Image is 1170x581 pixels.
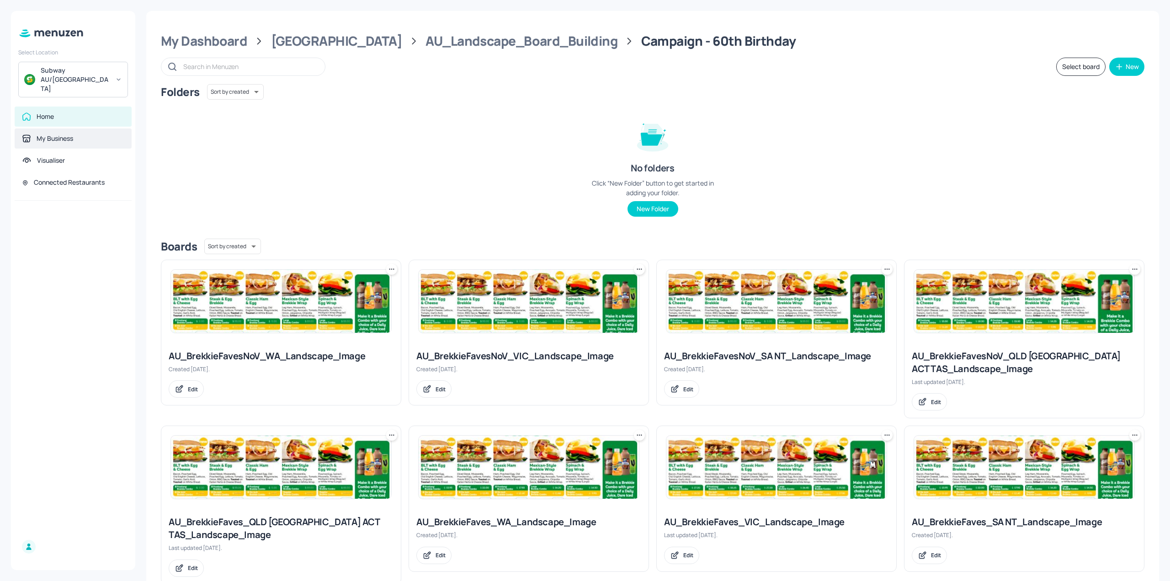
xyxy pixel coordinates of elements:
div: AU_BrekkieFaves_SA NT_Landscape_Image [912,516,1137,528]
div: My Business [37,134,73,143]
div: Created [DATE]. [416,365,641,373]
div: AU_BrekkieFavesNoV_VIC_Landscape_Image [416,350,641,362]
div: Created [DATE]. [912,531,1137,539]
div: Home [37,112,54,121]
img: 2025-08-14-175514661442377zu8y18a7v.jpeg [914,270,1134,333]
div: Edit [436,385,446,393]
div: AU_BrekkieFaves_QLD [GEOGRAPHIC_DATA] ACT TAS_Landscape_Image [169,516,394,541]
div: Folders [161,85,200,99]
div: Click “New Folder” button to get started in adding your folder. [584,178,721,197]
img: avatar [24,74,35,85]
div: Edit [188,385,198,393]
div: My Dashboard [161,33,247,49]
div: No folders [631,162,674,175]
img: 2025-08-13-1755052488882tu52zlxrh0d.jpeg [171,436,391,499]
div: Last updated [DATE]. [169,544,394,552]
div: Edit [436,551,446,559]
input: Search in Menuzen [183,60,316,73]
button: Select board [1056,58,1106,76]
img: 2025-08-13-17550515790531wlu5d8p5b8.jpeg [419,436,639,499]
div: Created [DATE]. [169,365,394,373]
div: Edit [931,398,941,406]
div: Sort by created [207,83,264,101]
div: Sort by created [204,237,261,256]
div: Last updated [DATE]. [664,531,889,539]
div: Select Location [18,48,128,56]
div: Edit [683,551,693,559]
div: New [1126,64,1139,70]
div: Visualiser [37,156,65,165]
div: Edit [683,385,693,393]
div: AU_BrekkieFaves_VIC_Landscape_Image [664,516,889,528]
div: [GEOGRAPHIC_DATA] [271,33,402,49]
div: Boards [161,239,197,254]
div: AU_BrekkieFavesNoV_WA_Landscape_Image [169,350,394,362]
div: Edit [188,564,198,572]
div: AU_BrekkieFavesNoV_QLD [GEOGRAPHIC_DATA] ACT TAS_Landscape_Image [912,350,1137,375]
img: 2025-08-13-17550515790531wlu5d8p5b8.jpeg [914,436,1134,499]
img: 2025-08-13-1755052488882tu52zlxrh0d.jpeg [666,270,887,333]
div: AU_BrekkieFaves_WA_Landscape_Image [416,516,641,528]
button: New Folder [628,201,678,217]
div: Created [DATE]. [664,365,889,373]
div: Edit [931,551,941,559]
div: Last updated [DATE]. [912,378,1137,386]
img: 2025-08-27-175625429720232v8ygvb21l.jpeg [666,436,887,499]
button: New [1109,58,1144,76]
div: AU_BrekkieFavesNoV_SA NT_Landscape_Image [664,350,889,362]
div: Created [DATE]. [416,531,641,539]
img: 2025-08-13-1755052488882tu52zlxrh0d.jpeg [171,270,391,333]
div: AU_Landscape_Board_Building [425,33,617,49]
div: Subway AU/[GEOGRAPHIC_DATA] [41,66,110,93]
img: 2025-08-13-1755052488882tu52zlxrh0d.jpeg [419,270,639,333]
div: Connected Restaurants [34,178,105,187]
img: folder-empty [630,112,675,158]
div: Campaign - 60th Birthday [641,33,796,49]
